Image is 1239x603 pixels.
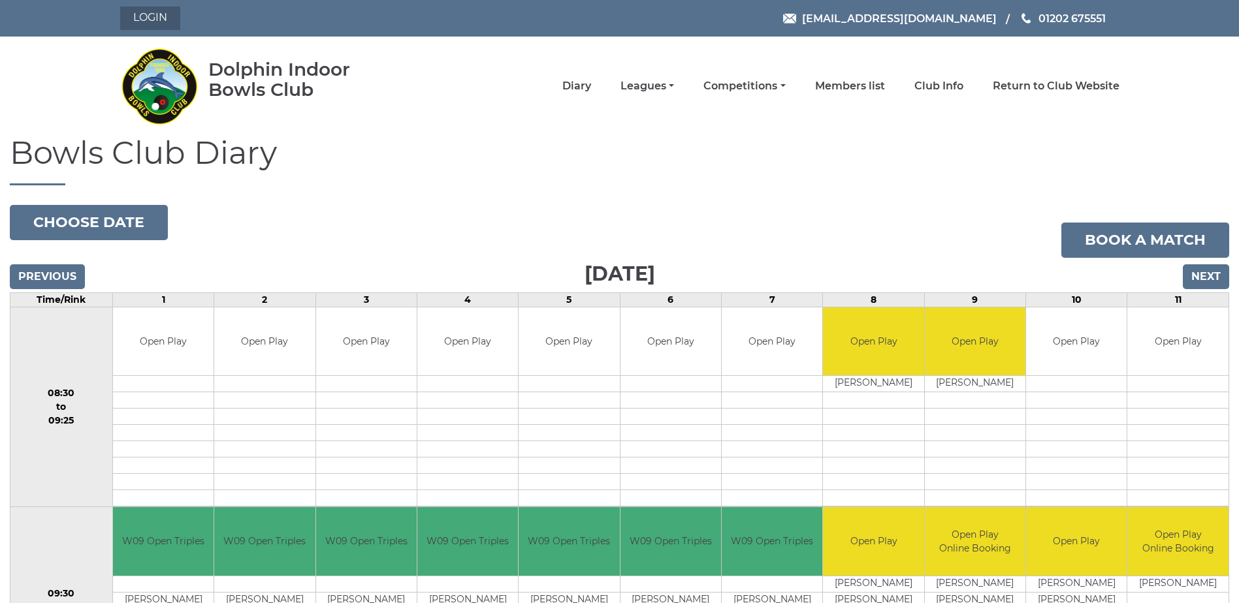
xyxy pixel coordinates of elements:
td: Open Play [925,307,1025,376]
td: [PERSON_NAME] [1127,576,1229,592]
a: Competitions [703,79,785,93]
td: Open Play [1127,307,1229,376]
td: [PERSON_NAME] [1026,576,1127,592]
td: W09 Open Triples [722,507,822,576]
td: [PERSON_NAME] [925,376,1025,392]
img: Phone us [1022,13,1031,23]
a: Return to Club Website [993,79,1119,93]
td: Open Play [214,307,315,376]
td: [PERSON_NAME] [823,376,924,392]
td: W09 Open Triples [316,507,417,576]
td: Open Play [823,307,924,376]
td: 5 [519,292,620,307]
button: Choose date [10,205,168,240]
td: W09 Open Triples [417,507,518,576]
td: 4 [417,292,518,307]
td: Open Play [722,307,822,376]
td: [PERSON_NAME] [823,576,924,592]
a: Phone us 01202 675551 [1020,10,1106,27]
a: Login [120,7,180,30]
a: Club Info [914,79,963,93]
a: Diary [562,79,591,93]
td: Time/Rink [10,292,113,307]
td: 11 [1127,292,1229,307]
img: Dolphin Indoor Bowls Club [120,40,199,132]
td: Open Play [1026,307,1127,376]
td: Open Play [113,307,214,376]
td: Open Play [519,307,619,376]
td: Open Play [316,307,417,376]
td: Open Play [1026,507,1127,576]
td: W09 Open Triples [620,507,721,576]
td: Open Play [417,307,518,376]
input: Next [1183,264,1229,289]
img: Email [783,14,796,23]
td: W09 Open Triples [113,507,214,576]
h1: Bowls Club Diary [10,136,1229,185]
td: 7 [722,292,823,307]
td: Open Play [620,307,721,376]
td: 3 [315,292,417,307]
a: Members list [815,79,885,93]
div: Dolphin Indoor Bowls Club [208,59,392,100]
td: 08:30 to 09:25 [10,307,113,507]
td: W09 Open Triples [519,507,619,576]
td: Open Play Online Booking [1127,507,1229,576]
td: 2 [214,292,315,307]
td: [PERSON_NAME] [925,576,1025,592]
td: Open Play Online Booking [925,507,1025,576]
a: Book a match [1061,223,1229,258]
td: 9 [924,292,1025,307]
a: Email [EMAIL_ADDRESS][DOMAIN_NAME] [783,10,997,27]
td: 8 [823,292,924,307]
td: Open Play [823,507,924,576]
td: 1 [112,292,214,307]
input: Previous [10,264,85,289]
td: 10 [1026,292,1127,307]
a: Leagues [620,79,674,93]
td: 6 [620,292,721,307]
span: 01202 675551 [1038,12,1106,24]
span: [EMAIL_ADDRESS][DOMAIN_NAME] [802,12,997,24]
td: W09 Open Triples [214,507,315,576]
